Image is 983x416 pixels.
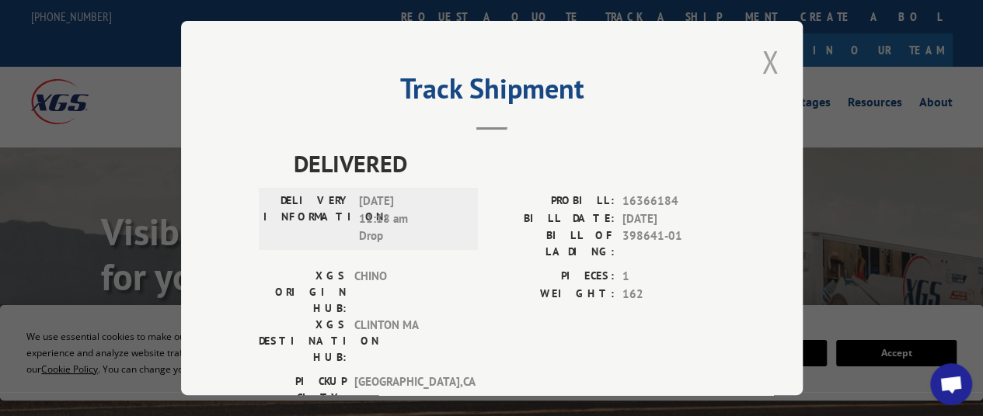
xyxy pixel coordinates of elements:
[259,268,347,317] label: XGS ORIGIN HUB:
[757,40,783,83] button: Close modal
[492,227,615,260] label: BILL OF LADING:
[492,285,615,303] label: WEIGHT:
[492,192,615,210] label: PROBILL:
[622,285,725,303] span: 162
[354,317,459,366] span: CLINTON MA
[622,192,725,210] span: 16366184
[259,78,725,107] h2: Track Shipment
[492,210,615,227] label: BILL DATE:
[492,268,615,286] label: PIECES:
[622,268,725,286] span: 1
[263,192,351,245] label: DELIVERY INFORMATION:
[359,192,464,245] span: [DATE] 11:18 am Drop
[622,227,725,260] span: 398641-01
[354,268,459,317] span: CHINO
[354,373,459,406] span: [GEOGRAPHIC_DATA] , CA
[294,146,725,181] span: DELIVERED
[622,210,725,227] span: [DATE]
[259,317,347,366] label: XGS DESTINATION HUB:
[930,363,972,405] a: Open chat
[259,373,347,406] label: PICKUP CITY:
